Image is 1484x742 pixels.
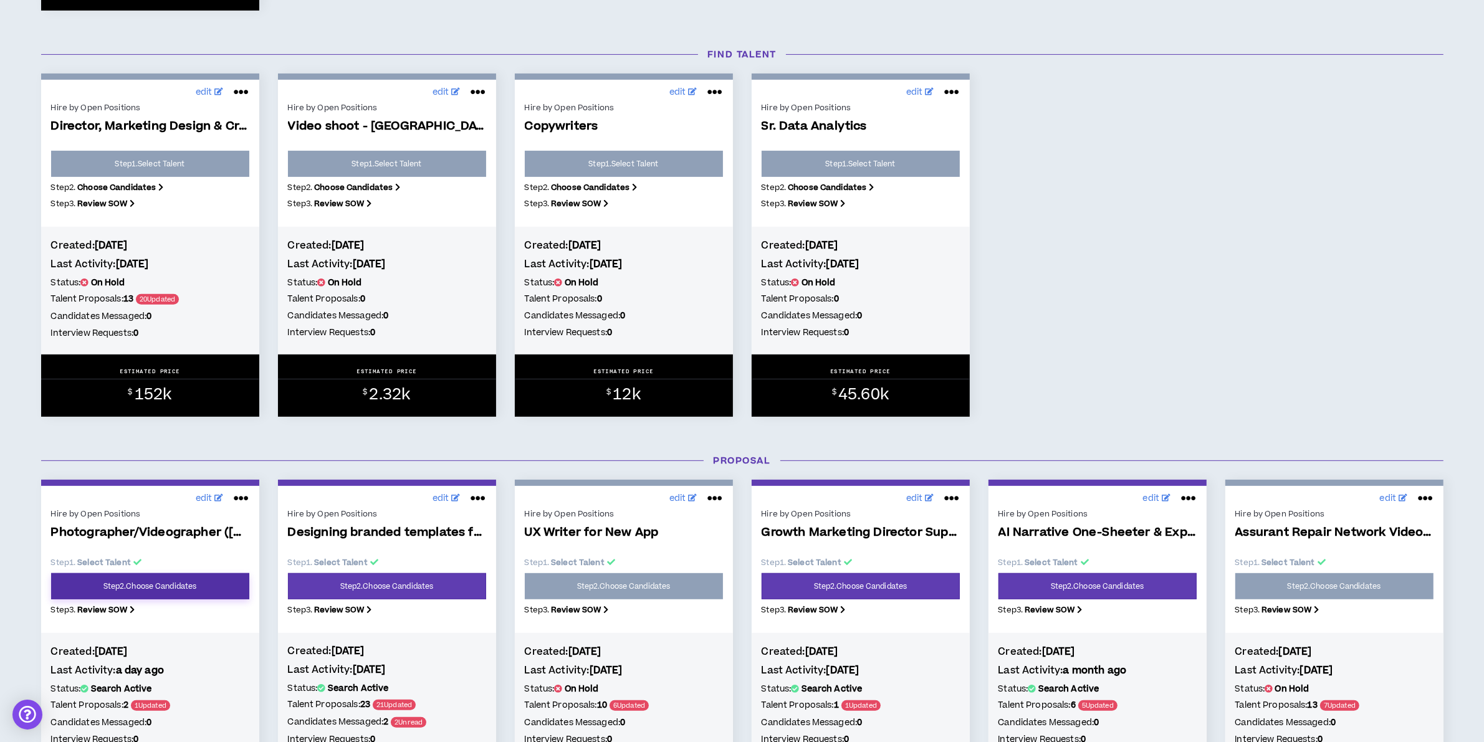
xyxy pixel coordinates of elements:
h4: Last Activity: [525,257,723,271]
p: Step 2 . [288,182,486,193]
h4: Created: [1235,645,1434,659]
b: 0 [146,310,151,323]
b: 0 [146,716,151,729]
span: edit [906,492,923,505]
h5: Candidates Messaged: [525,309,723,323]
a: edit [903,489,937,508]
sup: $ [606,387,611,397]
h5: Talent Proposals: [762,292,960,306]
p: ESTIMATED PRICE [357,368,417,375]
span: 12k [613,384,641,406]
h5: Interview Requests: [762,326,960,340]
div: Hire by Open Positions [998,508,1197,520]
b: [DATE] [590,664,623,677]
span: UX Writer for New App [525,526,723,540]
p: Step 3 . [288,604,486,616]
a: edit [193,83,227,102]
b: On Hold [91,277,125,289]
a: edit [903,83,937,102]
b: [DATE] [332,644,365,658]
h5: Status: [288,276,486,290]
sup: $ [832,387,836,397]
div: Hire by Open Positions [762,508,960,520]
b: Search Active [328,682,389,695]
b: 0 [1094,716,1099,729]
b: On Hold [802,277,836,289]
span: edit [433,86,449,99]
b: Review SOW [551,198,601,209]
h4: Last Activity: [998,664,1197,677]
h5: Status: [762,276,960,290]
b: [DATE] [1042,645,1075,659]
h4: Last Activity: [762,664,960,677]
b: [DATE] [805,239,838,252]
sup: $ [128,387,132,397]
h4: Last Activity: [1235,664,1434,677]
b: [DATE] [805,645,838,659]
b: Review SOW [77,198,127,209]
a: Step2.Choose Candidates [998,573,1197,599]
span: Growth Marketing Director Support - ([DATE]) [762,526,960,540]
a: edit [1377,489,1411,508]
h5: Interview Requests: [525,326,723,340]
p: ESTIMATED PRICE [120,368,180,375]
b: 0 [844,326,849,339]
b: Review SOW [551,604,601,616]
span: edit [669,86,686,99]
span: edit [1380,492,1397,505]
b: 13 [123,293,133,305]
b: Review SOW [788,198,838,209]
h4: Created: [51,239,249,252]
h5: Candidates Messaged: [51,716,249,730]
h4: Last Activity: [288,663,486,677]
h5: Candidates Messaged: [998,716,1197,730]
a: edit [429,489,464,508]
span: Assurant Repair Network Video Project [1235,526,1434,540]
span: Copywriters [525,120,723,134]
a: Step2.Choose Candidates [288,573,486,599]
b: [DATE] [95,645,128,659]
span: 45.60k [838,384,889,406]
span: edit [1143,492,1160,505]
h4: Created: [51,645,249,659]
p: Step 1 . [998,557,1197,568]
h5: Status: [51,276,249,290]
h5: Talent Proposals: [51,698,249,713]
span: edit [196,492,213,505]
b: 0 [607,326,612,339]
b: 0 [133,327,138,340]
span: Sr. Data Analytics [762,120,960,134]
b: Select Talent [1261,557,1315,568]
span: edit [196,86,213,99]
span: 1 Updated [841,700,881,711]
b: Review SOW [1025,604,1075,616]
b: Choose Candidates [551,182,630,193]
a: edit [1140,489,1174,508]
h5: Candidates Messaged: [1235,716,1434,730]
b: 6 [1071,699,1076,711]
h5: Talent Proposals: [288,292,486,306]
span: 5 Updated [1078,700,1118,711]
span: edit [906,86,923,99]
b: [DATE] [590,257,623,271]
b: [DATE] [95,239,128,252]
b: [DATE] [353,257,386,271]
b: [DATE] [353,663,386,677]
b: On Hold [565,683,599,695]
b: Review SOW [1261,604,1311,616]
h5: Talent Proposals: [288,698,486,712]
a: edit [193,489,227,508]
h4: Last Activity: [525,664,723,677]
p: Step 3 . [762,198,960,209]
p: Step 3 . [1235,604,1434,616]
b: Choose Candidates [77,182,156,193]
b: a month ago [1063,664,1127,677]
h4: Created: [288,239,486,252]
div: Hire by Open Positions [51,102,249,113]
h4: Last Activity: [51,257,249,271]
p: Step 3 . [525,604,723,616]
span: 21 Updated [373,700,416,710]
b: 13 [1308,699,1318,711]
b: 2 [123,699,128,711]
h4: Created: [525,239,723,252]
